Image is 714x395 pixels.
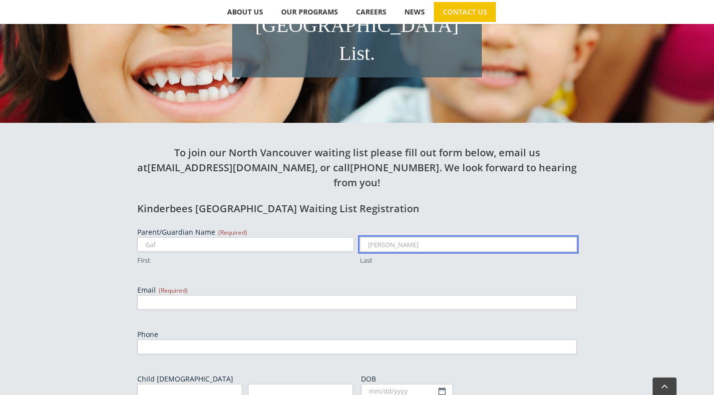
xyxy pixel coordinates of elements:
[218,228,247,237] span: (Required)
[281,8,338,15] span: OUR PROGRAMS
[218,2,272,22] a: ABOUT US
[137,145,577,190] h2: To join our North Vancouver waiting list please fill out form below, email us at , or call . We l...
[159,286,188,295] span: (Required)
[137,330,577,340] label: Phone
[137,227,247,237] legend: Parent/Guardian Name
[227,8,263,15] span: ABOUT US
[434,2,496,22] a: CONTACT US
[350,161,439,174] a: [PHONE_NUMBER]
[395,2,433,22] a: NEWS
[443,8,487,15] span: CONTACT US
[147,161,315,174] a: [EMAIL_ADDRESS][DOMAIN_NAME]
[347,2,395,22] a: CAREERS
[404,8,425,15] span: NEWS
[356,8,386,15] span: CAREERS
[272,2,347,22] a: OUR PROGRAMS
[137,374,233,384] legend: Child [DEMOGRAPHIC_DATA]
[360,256,577,265] label: Last
[137,285,577,295] label: Email
[361,374,577,384] label: DOB
[137,256,354,265] label: First
[137,201,577,216] h2: Kinderbees [GEOGRAPHIC_DATA] Waiting List Registration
